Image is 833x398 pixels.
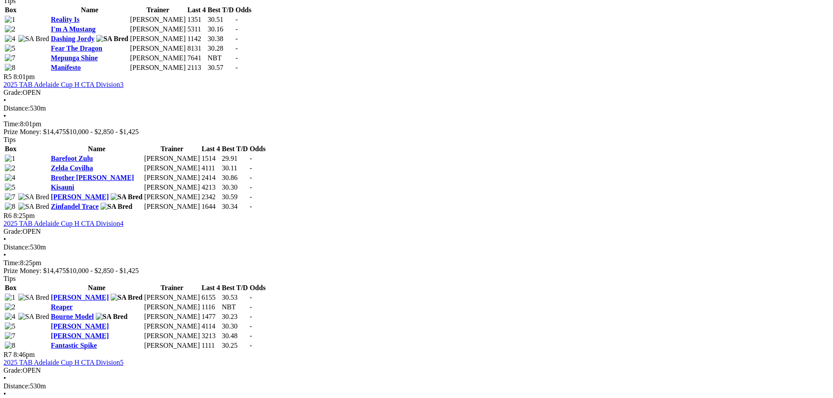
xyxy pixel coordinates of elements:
[66,267,139,274] span: $10,000 - $2,850 - $1,425
[3,228,23,235] span: Grade:
[5,54,15,62] img: 7
[144,303,200,311] td: [PERSON_NAME]
[51,64,80,71] a: Manifesto
[51,164,93,172] a: Zelda Covilha
[201,154,220,163] td: 1514
[144,322,200,331] td: [PERSON_NAME]
[236,25,238,33] span: -
[51,203,98,210] a: Zinfandel Trace
[5,164,15,172] img: 2
[129,54,186,62] td: [PERSON_NAME]
[207,15,234,24] td: 30.51
[201,145,220,153] th: Last 4
[144,202,200,211] td: [PERSON_NAME]
[221,164,248,173] td: 30.11
[3,128,830,136] div: Prize Money: $14,475
[3,382,830,390] div: 530m
[250,303,252,311] span: -
[3,390,6,398] span: •
[207,6,234,14] th: Best T/D
[250,294,252,301] span: -
[250,164,252,172] span: -
[221,303,248,311] td: NBT
[96,35,128,43] img: SA Bred
[5,203,15,211] img: 8
[3,104,830,112] div: 530m
[5,303,15,311] img: 2
[5,193,15,201] img: 7
[207,63,234,72] td: 30.57
[3,136,16,143] span: Tips
[201,303,220,311] td: 1116
[144,193,200,201] td: [PERSON_NAME]
[207,25,234,34] td: 30.16
[221,284,248,292] th: Best T/D
[51,45,102,52] a: Fear The Dragon
[250,193,252,201] span: -
[5,64,15,72] img: 8
[51,155,93,162] a: Barefoot Zulu
[187,63,206,72] td: 2113
[5,183,15,191] img: 5
[207,54,234,62] td: NBT
[250,183,252,191] span: -
[51,54,98,62] a: Mepunga Shine
[3,259,830,267] div: 8:25pm
[201,193,220,201] td: 2342
[129,63,186,72] td: [PERSON_NAME]
[249,284,266,292] th: Odds
[18,313,49,321] img: SA Bred
[51,174,134,181] a: Brother [PERSON_NAME]
[3,259,20,266] span: Time:
[3,89,830,97] div: OPEN
[14,73,35,80] span: 8:01pm
[187,44,206,53] td: 8131
[3,220,123,227] a: 2025 TAB Adelaide Cup H CTA Division4
[101,203,132,211] img: SA Bred
[5,313,15,321] img: 4
[51,332,108,339] a: [PERSON_NAME]
[111,294,143,301] img: SA Bred
[66,128,139,135] span: $10,000 - $2,850 - $1,425
[5,322,15,330] img: 5
[236,45,238,52] span: -
[3,112,6,120] span: •
[250,155,252,162] span: -
[144,154,200,163] td: [PERSON_NAME]
[144,293,200,302] td: [PERSON_NAME]
[250,322,252,330] span: -
[201,322,220,331] td: 4114
[201,284,220,292] th: Last 4
[51,16,79,23] a: Reality Is
[5,174,15,182] img: 4
[3,243,830,251] div: 530m
[250,313,252,320] span: -
[221,183,248,192] td: 30.30
[221,322,248,331] td: 30.30
[221,341,248,350] td: 30.25
[3,382,30,390] span: Distance:
[51,303,73,311] a: Reaper
[187,35,206,43] td: 1142
[50,145,143,153] th: Name
[129,25,186,34] td: [PERSON_NAME]
[250,203,252,210] span: -
[96,313,128,321] img: SA Bred
[3,367,23,374] span: Grade:
[51,25,95,33] a: I'm A Mustang
[201,202,220,211] td: 1644
[207,35,234,43] td: 30.38
[14,351,35,358] span: 8:46pm
[144,341,200,350] td: [PERSON_NAME]
[51,193,108,201] a: [PERSON_NAME]
[221,154,248,163] td: 29.91
[3,228,830,235] div: OPEN
[187,54,206,62] td: 7641
[144,173,200,182] td: [PERSON_NAME]
[3,212,12,219] span: R6
[249,145,266,153] th: Odds
[3,97,6,104] span: •
[51,342,97,349] a: Fantastic Spike
[250,174,252,181] span: -
[3,367,830,374] div: OPEN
